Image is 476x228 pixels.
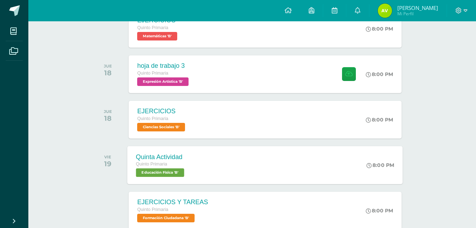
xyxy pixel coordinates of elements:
[137,214,195,222] span: Formación Ciudadana 'B'
[137,116,168,121] span: Quinto Primaria
[137,108,187,115] div: EJERCICIOS
[397,11,438,17] span: Mi Perfil
[104,154,111,159] div: VIE
[104,109,112,114] div: JUE
[136,168,184,177] span: Educación Física 'B'
[137,62,190,70] div: hoja de trabajo 3
[137,207,168,212] span: Quinto Primaria
[137,199,208,206] div: EJERCICIOS Y TAREAS
[378,4,392,18] img: 548138aa7bf879a715e2caf3468de938.png
[104,159,111,168] div: 19
[136,153,186,161] div: Quinta Actividad
[104,114,112,123] div: 18
[366,26,393,32] div: 8:00 PM
[137,25,168,30] span: Quinto Primaria
[366,116,393,123] div: 8:00 PM
[366,207,393,214] div: 8:00 PM
[136,162,167,167] span: Quinto Primaria
[366,71,393,77] div: 8:00 PM
[104,64,112,69] div: JUE
[137,32,177,40] span: Matemáticas 'B'
[397,4,438,11] span: [PERSON_NAME]
[137,123,185,131] span: Ciencias Sociales 'B'
[367,162,394,168] div: 8:00 PM
[137,77,189,86] span: Expresión Artística 'B'
[104,69,112,77] div: 18
[137,71,168,76] span: Quinto Primaria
